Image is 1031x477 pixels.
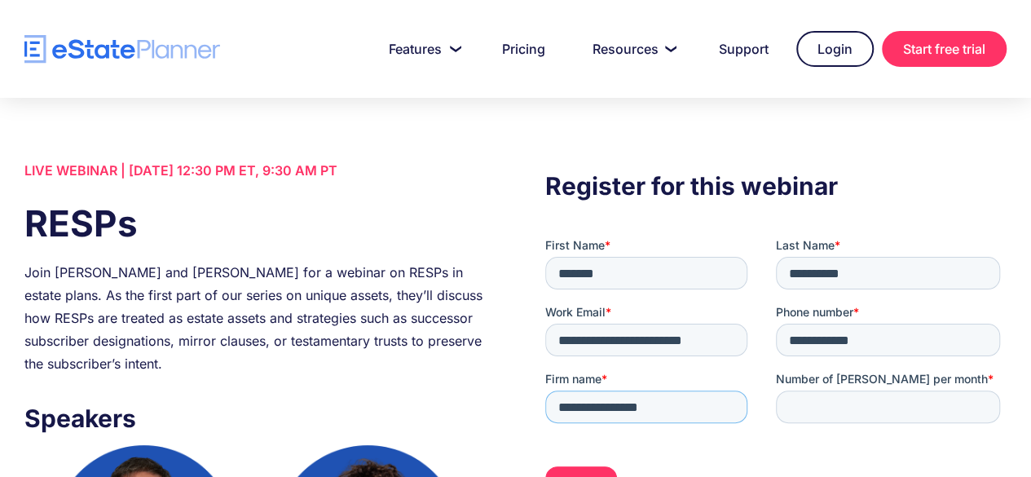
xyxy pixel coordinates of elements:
div: LIVE WEBINAR | [DATE] 12:30 PM ET, 9:30 AM PT [24,159,486,182]
h1: RESPs [24,198,486,249]
a: Login [796,31,874,67]
a: Start free trial [882,31,1007,67]
a: Pricing [482,33,565,65]
a: Resources [573,33,691,65]
div: Join [PERSON_NAME] and [PERSON_NAME] for a webinar on RESPs in estate plans. As the first part of... [24,261,486,375]
a: Support [699,33,788,65]
h3: Speakers [24,400,486,437]
a: home [24,35,220,64]
h3: Register for this webinar [545,167,1007,205]
a: Features [369,33,474,65]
